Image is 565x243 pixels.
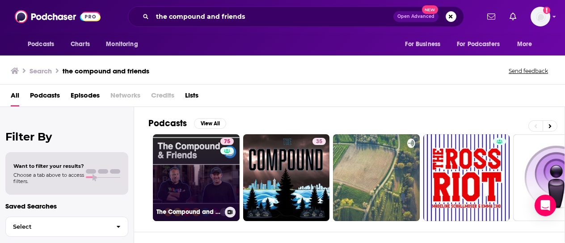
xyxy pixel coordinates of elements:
a: 75The Compound and Friends [153,134,240,221]
div: Open Intercom Messenger [535,195,556,216]
button: Send feedback [506,67,551,75]
a: Charts [65,36,95,53]
h3: Search [30,67,52,75]
a: 35 [312,138,326,145]
input: Search podcasts, credits, & more... [152,9,393,24]
a: PodcastsView All [148,118,226,129]
span: For Business [405,38,440,51]
h3: The Compound and Friends [156,208,221,216]
a: 75 [220,138,234,145]
span: More [517,38,532,51]
button: open menu [511,36,544,53]
button: open menu [100,36,149,53]
button: Open AdvancedNew [393,11,439,22]
a: Lists [185,88,198,107]
a: Podcasts [30,88,60,107]
button: View All [194,118,226,129]
a: 35 [243,134,330,221]
span: Credits [151,88,174,107]
span: Logged in as hannah.bishop [531,7,550,26]
h2: Podcasts [148,118,187,129]
h3: the compound and friends [63,67,149,75]
span: Choose a tab above to access filters. [13,172,84,184]
span: Networks [110,88,140,107]
span: 35 [316,137,322,146]
a: Show notifications dropdown [506,9,520,24]
p: Saved Searches [5,202,128,210]
span: Want to filter your results? [13,163,84,169]
button: open menu [399,36,451,53]
span: 75 [224,137,230,146]
button: open menu [21,36,66,53]
span: Charts [71,38,90,51]
img: User Profile [531,7,550,26]
a: All [11,88,19,107]
button: Show profile menu [531,7,550,26]
span: Monitoring [106,38,138,51]
div: Search podcasts, credits, & more... [128,6,464,27]
a: Episodes [71,88,100,107]
a: Show notifications dropdown [484,9,499,24]
span: Podcasts [28,38,54,51]
button: Select [5,217,128,237]
span: For Podcasters [457,38,500,51]
img: Podchaser - Follow, Share and Rate Podcasts [15,8,101,25]
button: open menu [451,36,513,53]
span: New [422,5,438,14]
svg: Add a profile image [543,7,550,14]
span: Open Advanced [397,14,434,19]
span: Select [6,224,109,230]
h2: Filter By [5,130,128,143]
